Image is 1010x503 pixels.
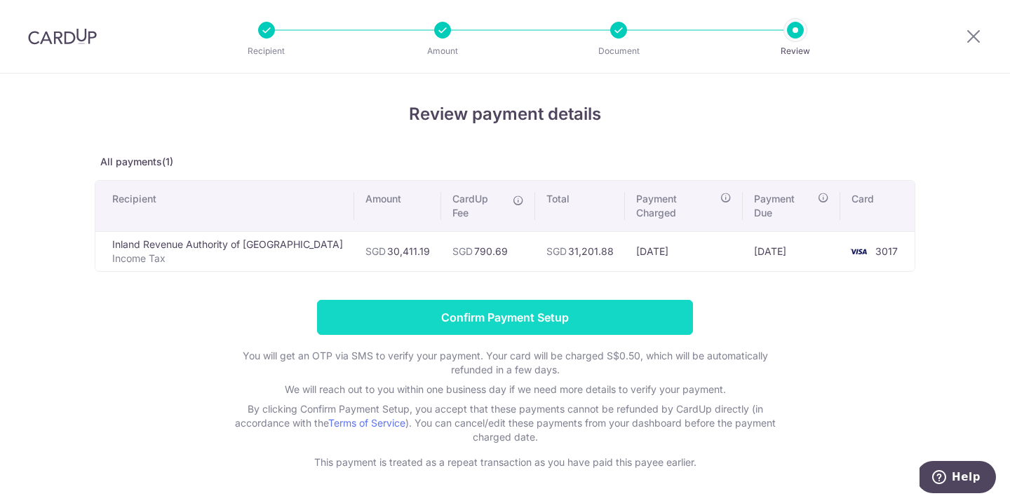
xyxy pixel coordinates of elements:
[328,417,405,429] a: Terms of Service
[354,181,441,231] th: Amount
[535,231,625,271] td: 31,201.88
[743,231,840,271] td: [DATE]
[391,44,494,58] p: Amount
[875,245,898,257] span: 3017
[28,28,97,45] img: CardUp
[844,243,873,260] img: <span class="translation_missing" title="translation missing: en.account_steps.new_confirm_form.b...
[215,44,318,58] p: Recipient
[95,181,354,231] th: Recipient
[224,455,786,469] p: This payment is treated as a repeat transaction as you have paid this payee earlier.
[95,155,915,169] p: All payments(1)
[354,231,441,271] td: 30,411.19
[224,383,786,397] p: We will reach out to you within one business day if we need more details to verify your payment.
[112,251,343,266] p: Income Tax
[546,245,567,257] span: SGD
[365,245,386,257] span: SGD
[625,231,743,271] td: [DATE]
[95,102,915,127] h4: Review payment details
[535,181,625,231] th: Total
[567,44,671,58] p: Document
[636,192,716,220] span: Payment Charged
[754,192,814,220] span: Payment Due
[452,192,506,220] span: CardUp Fee
[224,349,786,377] p: You will get an OTP via SMS to verify your payment. Your card will be charged S$0.50, which will ...
[441,231,535,271] td: 790.69
[920,461,996,496] iframe: Opens a widget where you can find more information
[743,44,847,58] p: Review
[95,231,354,271] td: Inland Revenue Authority of [GEOGRAPHIC_DATA]
[317,300,693,335] input: Confirm Payment Setup
[452,245,473,257] span: SGD
[840,181,915,231] th: Card
[224,402,786,444] p: By clicking Confirm Payment Setup, you accept that these payments cannot be refunded by CardUp di...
